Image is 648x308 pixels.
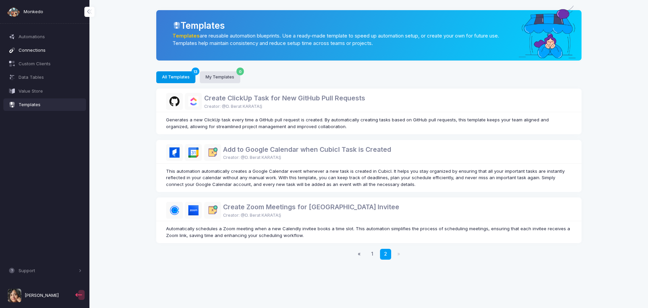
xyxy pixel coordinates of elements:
a: 2 [380,249,391,260]
p: Automatically schedules a Zoom meeting when a new Calendly invitee books a time slot. This automa... [166,226,572,239]
a: Templates [3,98,86,111]
span: Custom Clients [19,61,82,67]
img: icon [185,202,202,219]
a: Data Tables [3,71,86,84]
span: Automations [19,33,82,40]
span: 13 [192,68,199,75]
button: My Templates0 [200,71,240,83]
a: Connections [3,44,86,56]
span: Value Store [19,88,82,95]
p: Generates a new ClickUp task every time a GitHub pull request is created. By automatically creati... [166,117,572,130]
a: Create Zoom Meetings for [GEOGRAPHIC_DATA] Invitee [223,203,399,211]
span: [PERSON_NAME] [25,292,59,299]
img: icon [204,202,221,219]
a: Previous [354,249,365,260]
img: icon [204,144,221,161]
img: icon [166,93,183,110]
img: icon [185,93,202,110]
span: Templates [19,101,82,108]
div: Templates [172,19,571,32]
img: icon [185,144,202,161]
p: are reusable automation blueprints. Use a ready-made template to speed up automation setup, or cr... [172,32,511,47]
span: Support [19,267,77,274]
img: icon [166,202,183,219]
span: Creator: @D. Berat KARATAŞ [223,212,281,219]
a: Automations [3,30,86,43]
span: Creator: @D. Berat KARATAŞ [204,103,262,110]
img: icon [166,144,183,161]
span: Connections [19,47,82,54]
a: Add to Google Calendar when Cubicl Task is Created [223,145,391,153]
img: Templates [516,1,578,61]
span: Data Tables [19,74,82,81]
a: Create ClickUp Task for New GitHub Pull Requests [204,94,365,102]
a: [PERSON_NAME] [3,286,74,305]
span: 0 [236,68,244,75]
span: Creator: @D. Berat KARATAŞ [223,155,281,161]
img: monkedo-logo-dark.png [7,5,20,19]
img: profile [8,289,21,302]
a: Value Store [3,85,86,97]
span: « [358,251,361,258]
p: This automation automatically creates a Google Calendar event whenever a new task is created in C... [166,168,572,188]
button: All Templates13 [156,71,196,83]
a: 1 [367,249,378,260]
a: Monkedo [7,5,43,19]
span: Monkedo [24,8,43,15]
a: Custom Clients [3,58,86,70]
a: Templates [172,33,200,39]
button: Support [3,265,86,277]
